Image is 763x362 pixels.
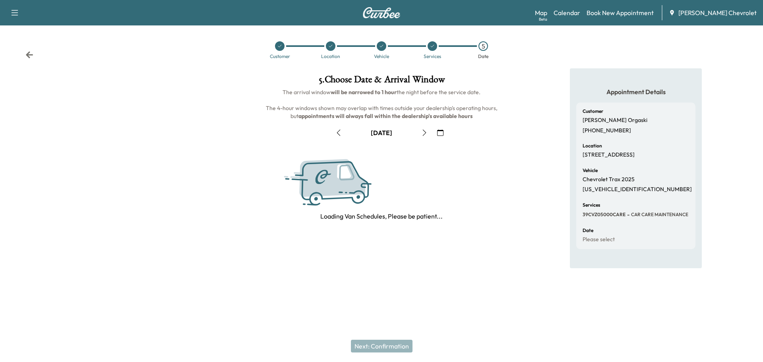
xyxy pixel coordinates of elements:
[320,211,443,221] p: Loading Van Schedules, Please be patient...
[576,87,695,96] h5: Appointment Details
[424,54,441,59] div: Services
[478,54,488,59] div: Date
[583,176,635,183] p: Chevrolet Trax 2025
[626,211,629,219] span: -
[583,143,602,148] h6: Location
[583,109,603,114] h6: Customer
[280,152,403,216] img: Curbee Service.svg
[266,89,499,120] span: The arrival window the night before the service date. The 4-hour windows shown may overlap with t...
[270,54,290,59] div: Customer
[321,54,340,59] div: Location
[362,7,401,18] img: Curbee Logo
[535,8,547,17] a: MapBeta
[331,89,397,96] b: will be narrowed to 1 hour
[298,112,473,120] b: appointments will always fall within the dealership's available hours
[629,211,688,218] span: CAR CARE MAINTENANCE
[374,54,389,59] div: Vehicle
[583,203,600,207] h6: Services
[583,228,593,233] h6: Date
[583,117,647,124] p: [PERSON_NAME] Orgaski
[678,8,757,17] span: [PERSON_NAME] Chevrolet
[261,75,502,88] h1: 5 . Choose Date & Arrival Window
[554,8,580,17] a: Calendar
[583,168,598,173] h6: Vehicle
[583,151,635,159] p: [STREET_ADDRESS]
[583,236,615,243] p: Please select
[587,8,654,17] a: Book New Appointment
[371,128,392,137] div: [DATE]
[539,16,547,22] div: Beta
[583,211,626,218] span: 39CVZ05000CARE
[25,51,33,59] div: Back
[478,41,488,51] div: 5
[583,127,631,134] p: [PHONE_NUMBER]
[583,186,692,193] p: [US_VEHICLE_IDENTIFICATION_NUMBER]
